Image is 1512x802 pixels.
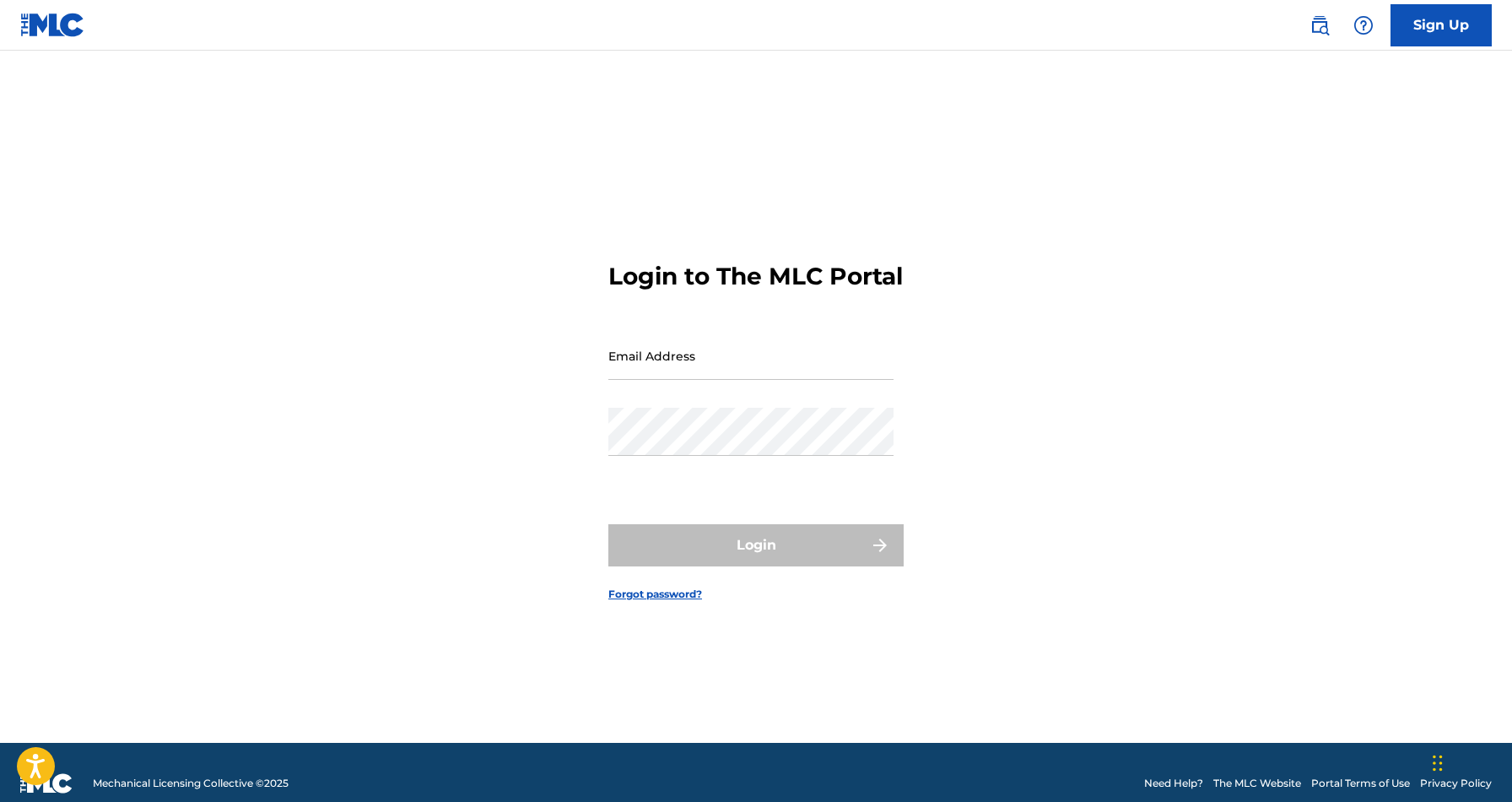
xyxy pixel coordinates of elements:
h3: Login to The MLC Portal [608,262,903,291]
span: Mechanical Licensing Collective © 2025 [93,776,289,791]
a: Portal Terms of Use [1311,776,1410,791]
a: Forgot password? [608,587,702,602]
img: help [1353,15,1374,35]
a: Privacy Policy [1420,776,1492,791]
a: The MLC Website [1213,776,1301,791]
iframe: Chat Widget [1428,721,1512,802]
div: Drag [1433,738,1443,788]
a: Sign Up [1390,4,1492,46]
a: Public Search [1303,8,1336,42]
img: logo [20,773,73,794]
div: Help [1347,8,1380,42]
img: MLC Logo [20,13,85,37]
img: search [1309,15,1330,35]
a: Need Help? [1144,776,1203,791]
